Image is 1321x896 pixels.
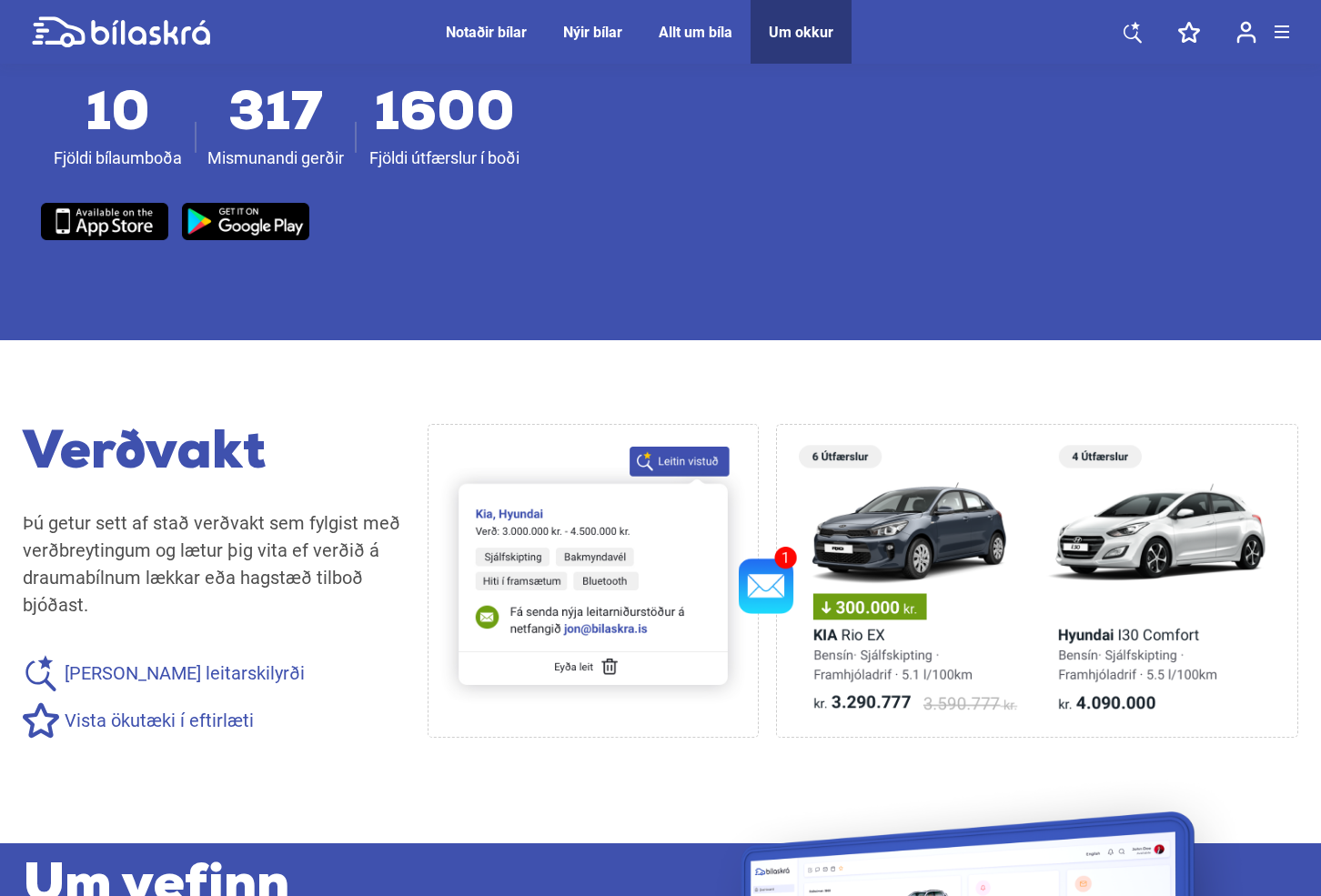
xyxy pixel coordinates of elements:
[439,447,747,705] img: search.jpg
[207,145,344,172] span: Mismunandi gerðir
[659,24,732,41] a: Allt um bíla
[446,24,527,41] a: Notaðir bílar
[23,702,400,739] div: Vista ökutæki í eftirlæti
[23,655,400,691] div: [PERSON_NAME] leitarskilyrði
[86,103,150,130] span: 10
[228,103,323,130] span: 317
[374,103,515,130] span: 1600
[23,424,400,486] h2: Verðvakt
[369,145,519,172] span: Fjöldi útfærslur í boði
[54,145,182,172] span: Fjöldi bílaumboða
[769,24,833,41] a: Um okkur
[563,24,622,41] a: Nýir bílar
[799,425,1276,737] img: cars.png
[23,512,400,616] span: Þú getur sett af stað verðvakt sem fylgist með verðbreytingum og lætur þig vita ef verðið á draum...
[1236,21,1256,44] img: user-login.svg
